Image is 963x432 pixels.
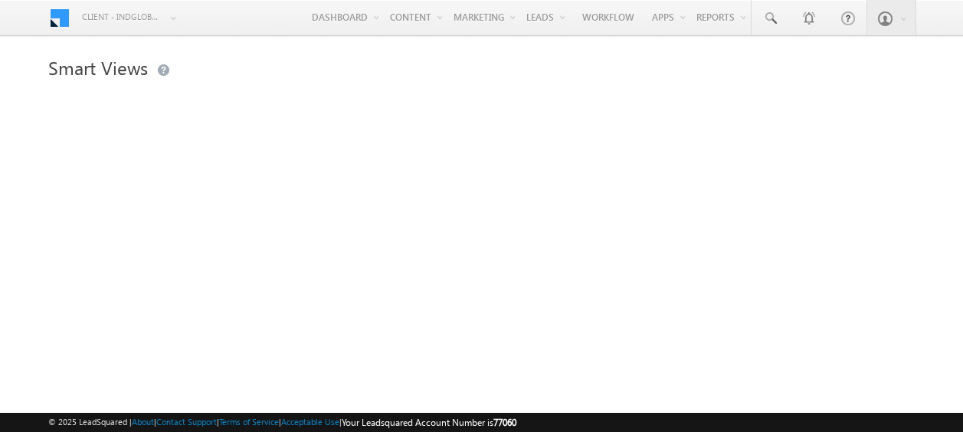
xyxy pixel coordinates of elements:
[281,417,339,427] a: Acceptable Use
[132,417,154,427] a: About
[48,415,516,430] span: © 2025 LeadSquared | | | | |
[156,417,217,427] a: Contact Support
[219,417,279,427] a: Terms of Service
[493,417,516,428] span: 77060
[342,417,516,428] span: Your Leadsquared Account Number is
[82,9,162,25] span: Client - indglobal1 (77060)
[48,55,148,80] span: Smart Views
